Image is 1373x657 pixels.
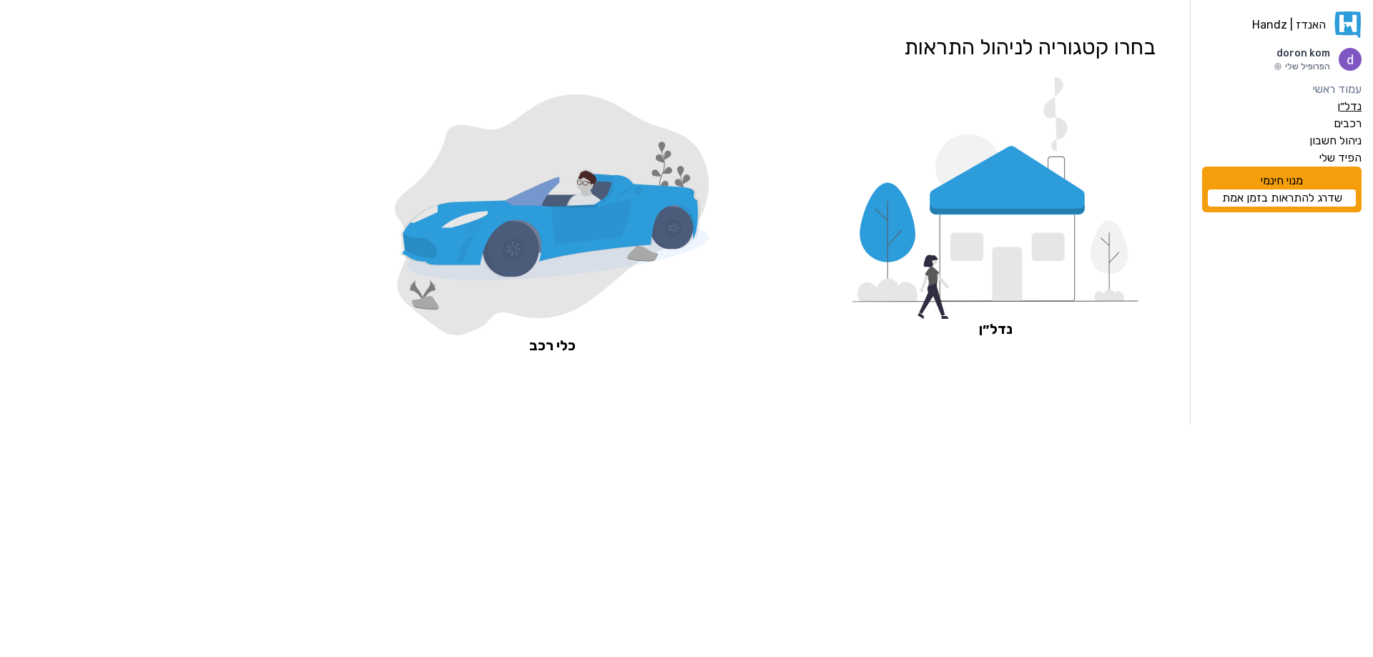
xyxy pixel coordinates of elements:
span: כלי רכב [395,335,709,355]
span: נדל״ן [852,319,1138,339]
img: תמונת פרופיל [1339,48,1362,71]
a: הפיד שלי [1202,149,1362,167]
p: הפרופיל שלי [1274,61,1330,72]
a: רכבים [1202,115,1362,132]
a: נדל״ן [1202,98,1362,115]
a: תמונת פרופילdoron komהפרופיל שלי [1202,46,1362,72]
div: מנוי חינמי [1202,167,1362,212]
a: ניהול חשבון [1202,132,1362,149]
h1: בחרו קטגוריה לניהול התראות [360,34,1156,60]
a: עמוד ראשי [1202,81,1362,98]
label: רכבים [1334,115,1362,132]
a: האנדז | Handz [1202,11,1362,38]
p: doron kom [1274,46,1330,61]
label: הפיד שלי [1319,149,1362,167]
a: נדל״ן [852,77,1138,372]
a: שדרג להתראות בזמן אמת [1208,189,1356,207]
label: עמוד ראשי [1313,81,1362,98]
a: כלי רכב [395,94,709,355]
label: ניהול חשבון [1309,132,1362,149]
label: נדל״ן [1337,98,1362,115]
